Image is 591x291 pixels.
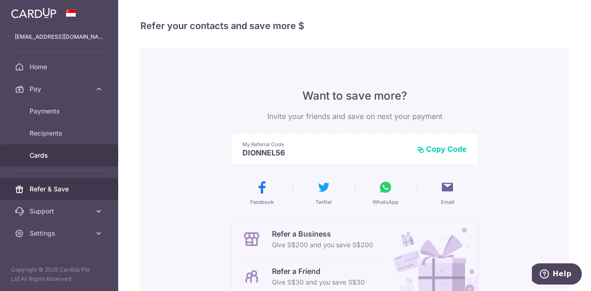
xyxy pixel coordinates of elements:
[231,111,478,122] p: Invite your friends and save on next your payment
[30,84,90,94] span: Pay
[272,277,365,288] p: Give S$30 and you save S$30
[242,141,410,148] p: My Referral Code
[296,180,351,206] button: Twitter
[30,184,90,194] span: Refer & Save
[272,239,373,250] p: Give S$200 and you save S$200
[272,266,365,277] p: Refer a Friend
[441,198,454,206] span: Email
[315,198,332,206] span: Twitter
[30,62,90,71] span: Home
[358,180,413,206] button: WhatsApp
[235,180,289,206] button: Facebook
[30,151,90,160] span: Cards
[11,7,56,18] img: CardUp
[250,198,274,206] span: Facebook
[231,89,478,103] p: Want to save more?
[532,263,582,286] iframe: Opens a widget where you can find more information
[21,6,40,15] span: Help
[272,228,373,239] p: Refer a Business
[242,148,410,157] p: DIONNEL56
[30,229,90,238] span: Settings
[420,180,475,206] button: Email
[373,198,398,206] span: WhatsApp
[140,18,569,33] h4: Refer your contacts and save more $
[15,32,103,42] p: [EMAIL_ADDRESS][DOMAIN_NAME]
[417,144,467,154] button: Copy Code
[30,207,90,216] span: Support
[30,107,90,116] span: Payments
[30,129,90,138] span: Recipients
